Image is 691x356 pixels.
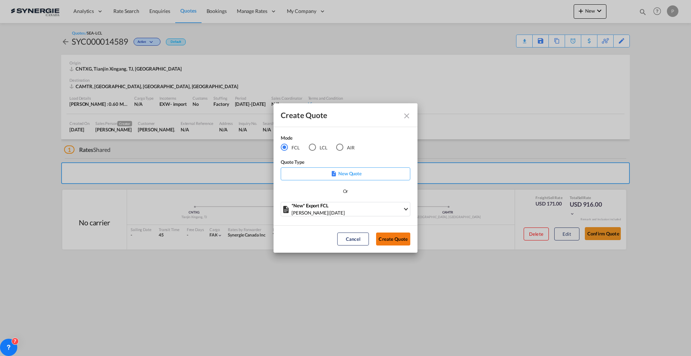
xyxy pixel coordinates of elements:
md-radio-button: LCL [309,143,328,151]
p: New Quote [283,170,408,177]
button: Create Quote [376,233,410,245]
md-radio-button: FCL [281,143,300,151]
div: Quote Type [281,158,410,167]
md-radio-button: AIR [336,143,354,151]
md-dialog: Create QuoteModeFCL LCLAIR ... [274,103,417,253]
md-icon: Close dialog [402,112,411,120]
div: New Quote [281,167,410,180]
span: [DATE] [330,210,344,216]
button: Cancel [337,233,369,245]
md-select: Select template: *New* Export FCL Pablo Gomez Saldarriaga | 24 Mar 2025 [281,202,410,216]
div: Or [343,188,348,195]
div: | [292,209,403,216]
div: Mode [281,134,363,143]
div: Create Quote [281,111,397,120]
div: *New* Export FCL [292,202,403,209]
span: [PERSON_NAME] [292,210,328,216]
button: Close dialog [399,109,412,122]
